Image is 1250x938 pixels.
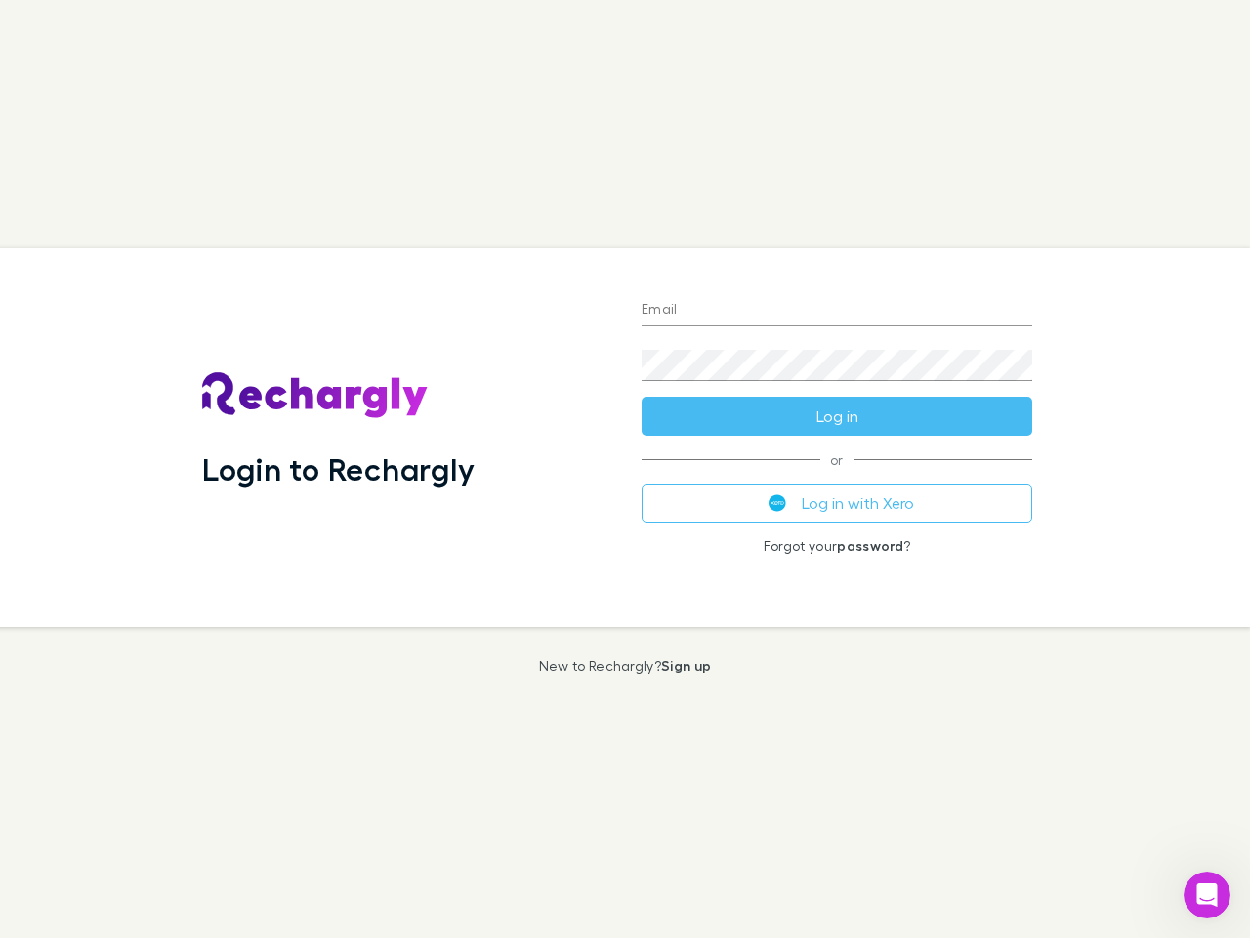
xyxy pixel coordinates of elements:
h1: Login to Rechargly [202,450,475,488]
iframe: Intercom live chat [1184,872,1230,918]
a: Sign up [661,658,711,674]
button: Log in with Xero [642,484,1032,523]
img: Rechargly's Logo [202,372,429,419]
a: password [837,537,903,554]
span: or [642,459,1032,460]
p: New to Rechargly? [539,659,712,674]
button: Log in [642,397,1032,436]
img: Xero's logo [769,494,786,512]
p: Forgot your ? [642,538,1032,554]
